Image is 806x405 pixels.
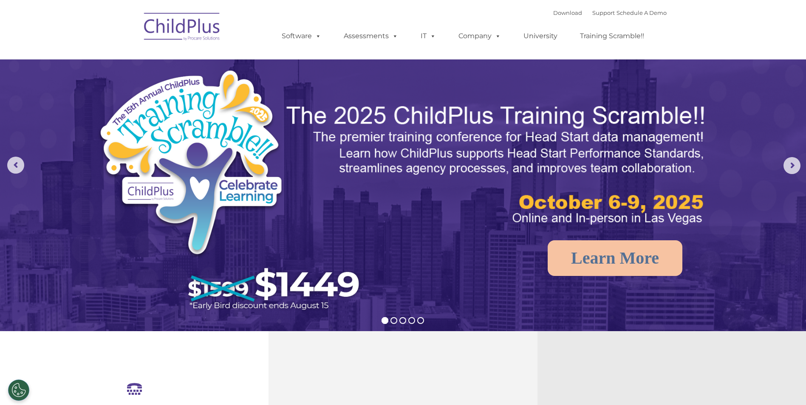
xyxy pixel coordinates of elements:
[412,28,444,45] a: IT
[553,9,582,16] a: Download
[118,56,144,62] span: Last name
[548,240,682,276] a: Learn More
[335,28,407,45] a: Assessments
[571,28,653,45] a: Training Scramble!!
[118,91,154,97] span: Phone number
[764,364,806,405] iframe: Chat Widget
[515,28,566,45] a: University
[140,7,225,49] img: ChildPlus by Procare Solutions
[450,28,509,45] a: Company
[553,9,667,16] font: |
[273,28,330,45] a: Software
[617,9,667,16] a: Schedule A Demo
[592,9,615,16] a: Support
[8,380,29,401] button: Cookies Settings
